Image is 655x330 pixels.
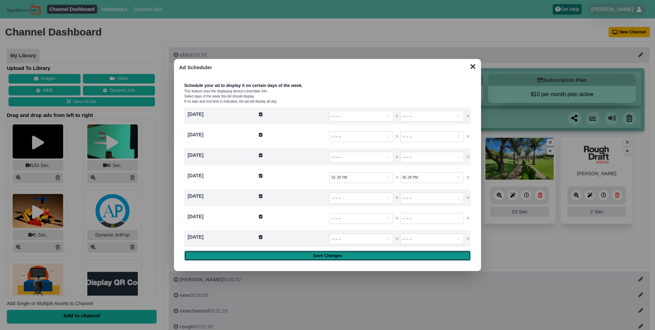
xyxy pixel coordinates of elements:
button: ✕ [395,235,399,242]
p: If no start and end time is indicated, the ad will display all day. [184,99,471,104]
strong: [DATE] [188,152,203,158]
p: Select days of the week this Ad should display. [184,94,471,99]
button: ✕ [395,112,399,120]
strong: [DATE] [188,234,203,240]
button: ✕ [466,235,470,242]
strong: [DATE] [188,173,203,178]
button: ✕ [395,133,399,140]
button: ✕ [466,194,470,201]
button: ✕ [395,215,399,222]
strong: [DATE] [188,214,203,219]
button: ✕ [466,112,470,120]
p: Schedule your ad to display it on certain days of the week. [184,83,471,89]
strong: [DATE] [188,132,203,137]
strong: [DATE] [188,111,203,117]
strong: [DATE] [188,193,203,199]
button: ✕ [466,174,470,181]
h3: Ad Scheduler [179,64,476,71]
button: ✕ [395,153,399,161]
button: ✕ [395,174,399,181]
button: ✕ [466,61,479,71]
button: ✕ [466,153,470,161]
button: ✕ [395,194,399,201]
p: This feature uses the displaying device's time/date info. [184,89,471,94]
button: ✕ [466,133,470,140]
input: Save Changes [184,251,471,261]
button: ✕ [466,215,470,222]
